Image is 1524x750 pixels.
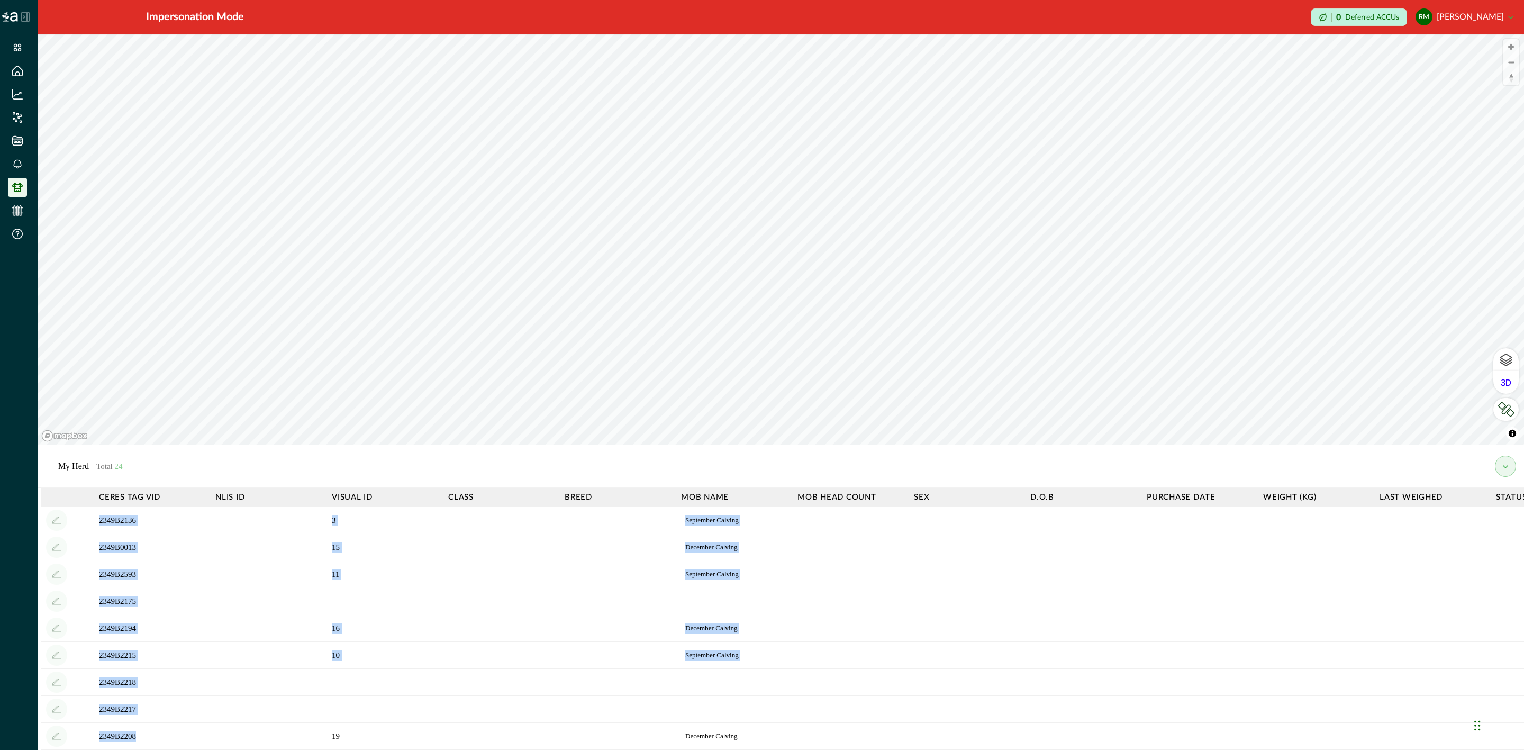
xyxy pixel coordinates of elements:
[46,564,67,585] button: add
[326,488,443,508] th: Visual ID
[685,569,739,580] p: September Calving
[58,460,123,473] p: My Herd
[326,561,443,588] td: 11
[38,34,1524,445] canvas: Map
[685,650,739,661] p: September Calving
[94,696,210,723] td: 2349B2217
[1498,402,1514,417] img: LkRIKP7pqK064DBUf7vatyaj0RnXiK+1zEGAAAAAElFTkSuQmCC
[1503,39,1519,55] button: Zoom in
[94,642,210,669] td: 2349B2215
[1374,488,1491,508] th: Last weighed
[1141,488,1258,508] th: Purchase date
[909,488,1025,508] th: Sex
[792,488,909,508] th: Mob head count
[94,488,210,508] th: Ceres Tag VID
[94,561,210,588] td: 2349B2593
[1258,488,1374,508] th: Weight (kg)
[326,507,443,534] td: 3
[94,615,210,642] td: 2349B2194
[1025,488,1141,508] th: D.O.B
[685,515,739,526] p: September Calving
[326,615,443,642] td: 16
[46,537,67,558] button: add
[685,731,738,742] p: December Calving
[1503,55,1519,70] button: Zoom out
[210,488,326,508] th: NLIS ID
[326,534,443,561] td: 15
[1506,427,1519,440] button: Toggle attribution
[685,623,738,634] p: December Calving
[94,669,210,696] td: 2349B2218
[1495,456,1516,477] button: my herd
[46,672,67,693] button: add
[46,645,67,666] button: add
[94,723,210,750] td: 2349B2208
[146,9,244,25] div: Impersonation Mode
[443,488,559,508] th: Class
[46,510,67,531] button: add
[1474,710,1481,742] div: Drag
[46,726,67,747] button: add
[326,723,443,750] td: 19
[96,462,122,471] span: Total
[1416,4,1513,30] button: Rodney McIntyre[PERSON_NAME]
[1471,699,1524,750] iframe: Chat Widget
[94,534,210,561] td: 2349B0013
[1336,13,1341,22] p: 0
[2,12,18,22] img: Logo
[685,542,738,553] p: December Calving
[94,507,210,534] td: 2349B2136
[41,430,88,442] a: Mapbox logo
[676,488,792,508] th: Mob name
[1345,13,1399,21] p: Deferred ACCUs
[94,588,210,615] td: 2349B2175
[559,488,676,508] th: Breed
[46,618,67,639] button: add
[114,462,122,471] span: 24
[326,642,443,669] td: 10
[46,591,67,612] button: add
[1503,70,1519,85] button: Reset bearing to north
[46,699,67,720] button: add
